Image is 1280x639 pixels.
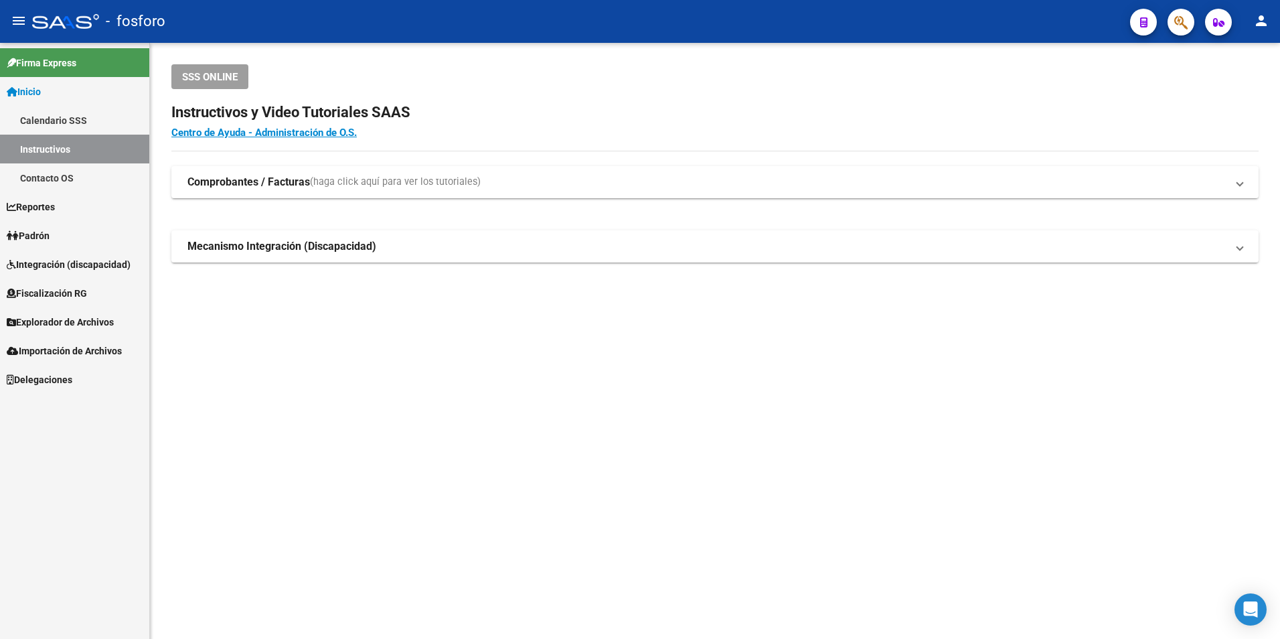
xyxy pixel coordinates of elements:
[7,344,122,358] span: Importación de Archivos
[7,228,50,243] span: Padrón
[187,239,376,254] strong: Mecanismo Integración (Discapacidad)
[7,84,41,99] span: Inicio
[1253,13,1269,29] mat-icon: person
[7,315,114,330] span: Explorador de Archivos
[7,56,76,70] span: Firma Express
[11,13,27,29] mat-icon: menu
[7,286,87,301] span: Fiscalización RG
[171,230,1259,263] mat-expansion-panel-header: Mecanismo Integración (Discapacidad)
[7,200,55,214] span: Reportes
[171,64,248,89] button: SSS ONLINE
[106,7,165,36] span: - fosforo
[310,175,481,190] span: (haga click aquí para ver los tutoriales)
[171,127,357,139] a: Centro de Ayuda - Administración de O.S.
[7,257,131,272] span: Integración (discapacidad)
[182,71,238,83] span: SSS ONLINE
[171,100,1259,125] h2: Instructivos y Video Tutoriales SAAS
[187,175,310,190] strong: Comprobantes / Facturas
[171,166,1259,198] mat-expansion-panel-header: Comprobantes / Facturas(haga click aquí para ver los tutoriales)
[1234,593,1267,626] div: Open Intercom Messenger
[7,372,72,387] span: Delegaciones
